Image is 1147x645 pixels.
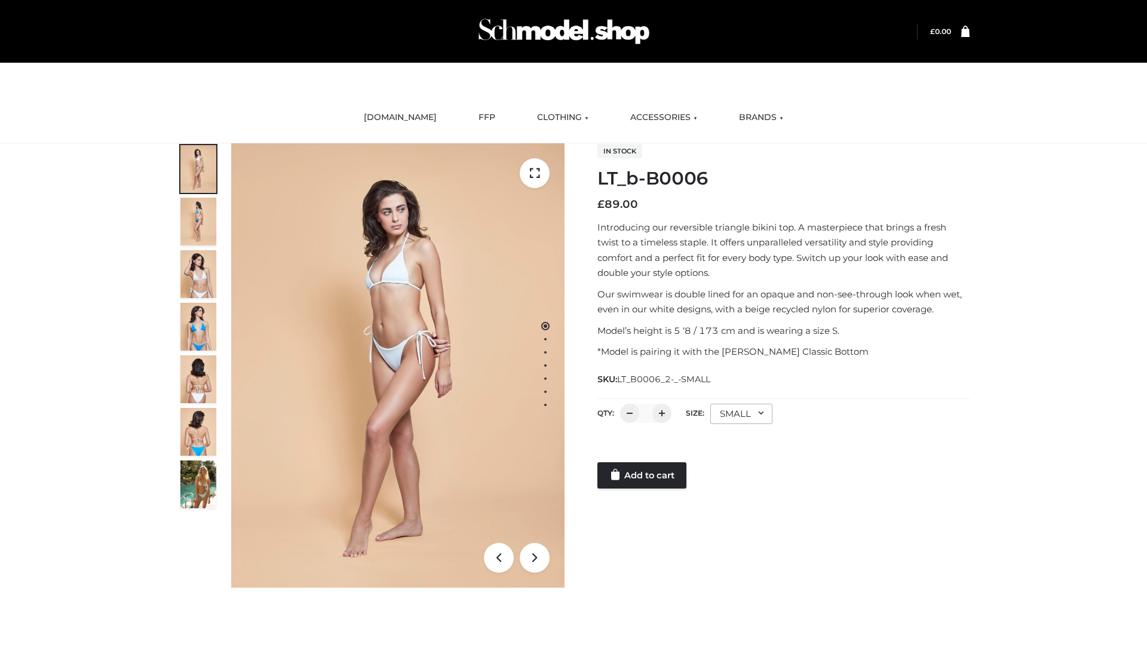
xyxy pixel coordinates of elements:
[470,105,504,131] a: FFP
[930,27,935,36] span: £
[355,105,446,131] a: [DOMAIN_NAME]
[180,198,216,245] img: ArielClassicBikiniTop_CloudNine_AzureSky_OW114ECO_2-scaled.jpg
[180,303,216,351] img: ArielClassicBikiniTop_CloudNine_AzureSky_OW114ECO_4-scaled.jpg
[597,220,970,281] p: Introducing our reversible triangle bikini top. A masterpiece that brings a fresh twist to a time...
[231,143,565,588] img: ArielClassicBikiniTop_CloudNine_AzureSky_OW114ECO_1
[710,404,772,424] div: SMALL
[597,344,970,360] p: *Model is pairing it with the [PERSON_NAME] Classic Bottom
[597,408,614,417] label: QTY:
[686,408,704,417] label: Size:
[930,27,951,36] a: £0.00
[597,323,970,339] p: Model’s height is 5 ‘8 / 173 cm and is wearing a size S.
[180,250,216,298] img: ArielClassicBikiniTop_CloudNine_AzureSky_OW114ECO_3-scaled.jpg
[597,198,605,211] span: £
[597,144,642,158] span: In stock
[528,105,597,131] a: CLOTHING
[617,374,710,385] span: LT_B0006_2-_-SMALL
[597,287,970,317] p: Our swimwear is double lined for an opaque and non-see-through look when wet, even in our white d...
[180,408,216,456] img: ArielClassicBikiniTop_CloudNine_AzureSky_OW114ECO_8-scaled.jpg
[474,8,654,55] img: Schmodel Admin 964
[597,462,686,489] a: Add to cart
[180,355,216,403] img: ArielClassicBikiniTop_CloudNine_AzureSky_OW114ECO_7-scaled.jpg
[180,145,216,193] img: ArielClassicBikiniTop_CloudNine_AzureSky_OW114ECO_1-scaled.jpg
[621,105,706,131] a: ACCESSORIES
[930,27,951,36] bdi: 0.00
[597,168,970,189] h1: LT_b-B0006
[180,460,216,508] img: Arieltop_CloudNine_AzureSky2.jpg
[730,105,792,131] a: BRANDS
[597,372,711,386] span: SKU:
[597,198,638,211] bdi: 89.00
